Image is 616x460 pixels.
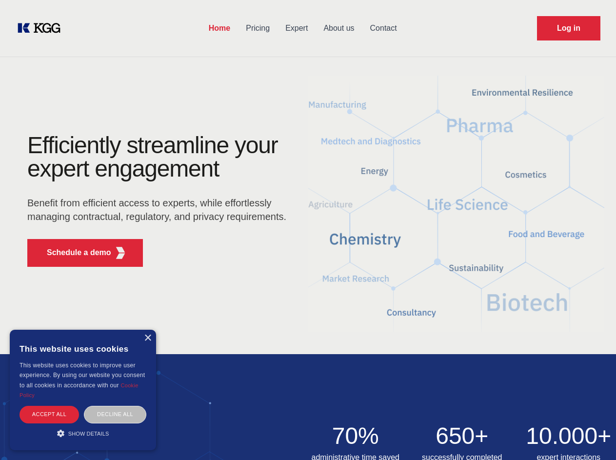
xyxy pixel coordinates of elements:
div: Decline all [84,406,146,423]
a: Request Demo [537,16,600,40]
div: This website uses cookies [20,337,146,360]
a: KOL Knowledge Platform: Talk to Key External Experts (KEE) [16,20,68,36]
a: Pricing [238,16,278,41]
h2: 650+ [415,424,510,448]
span: Show details [68,431,109,437]
button: Schedule a demoKGG Fifth Element RED [27,239,143,267]
p: Benefit from efficient access to experts, while effortlessly managing contractual, regulatory, an... [27,196,293,223]
a: About us [316,16,362,41]
a: Cookie Policy [20,382,139,398]
img: KGG Fifth Element RED [115,247,127,259]
a: Home [201,16,238,41]
h1: Efficiently streamline your expert engagement [27,134,293,180]
div: Close [144,335,151,342]
a: Expert [278,16,316,41]
h2: 70% [308,424,403,448]
p: Schedule a demo [47,247,111,259]
img: KGG Fifth Element RED [308,63,605,344]
div: Show details [20,428,146,438]
span: This website uses cookies to improve user experience. By using our website you consent to all coo... [20,362,145,389]
div: Accept all [20,406,79,423]
a: Contact [362,16,405,41]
